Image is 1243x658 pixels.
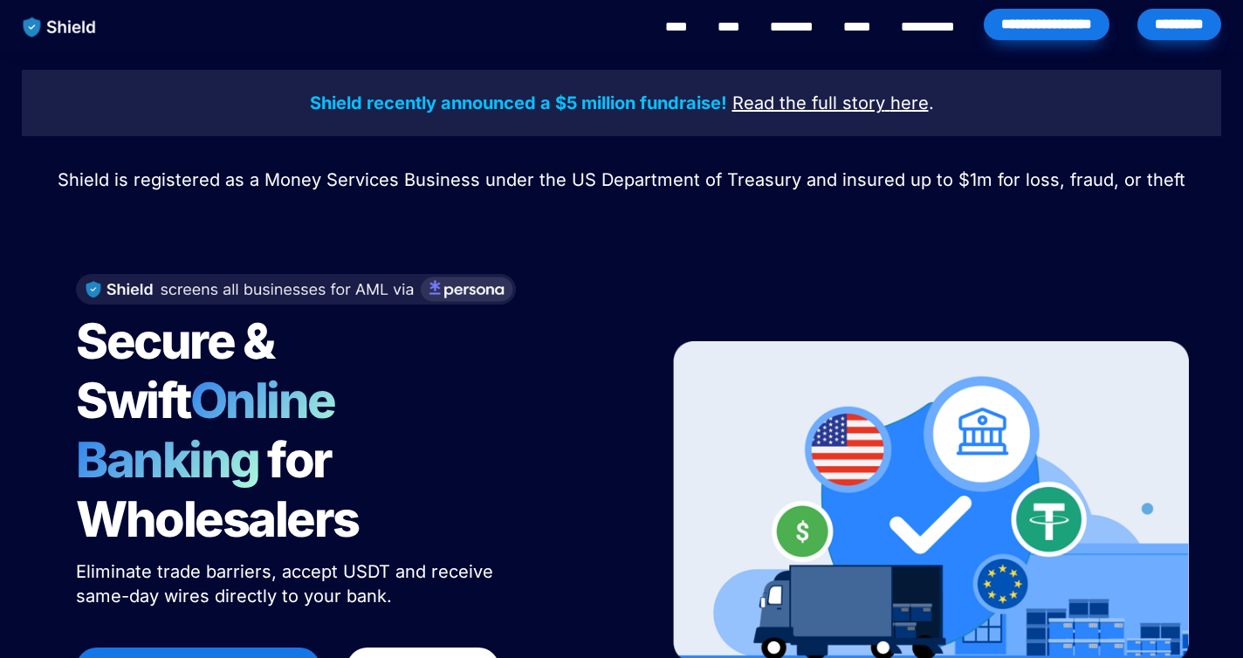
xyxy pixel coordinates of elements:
u: Read the full story [732,93,885,113]
span: Online Banking [76,371,353,490]
span: . [929,93,934,113]
span: Eliminate trade barriers, accept USDT and receive same-day wires directly to your bank. [76,561,498,607]
strong: Shield recently announced a $5 million fundraise! [310,93,727,113]
u: here [890,93,929,113]
span: Shield is registered as a Money Services Business under the US Department of Treasury and insured... [58,169,1185,190]
a: Read the full story [732,95,885,113]
span: for Wholesalers [76,430,359,549]
img: website logo [15,9,105,45]
a: here [890,95,929,113]
span: Secure & Swift [76,312,282,430]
